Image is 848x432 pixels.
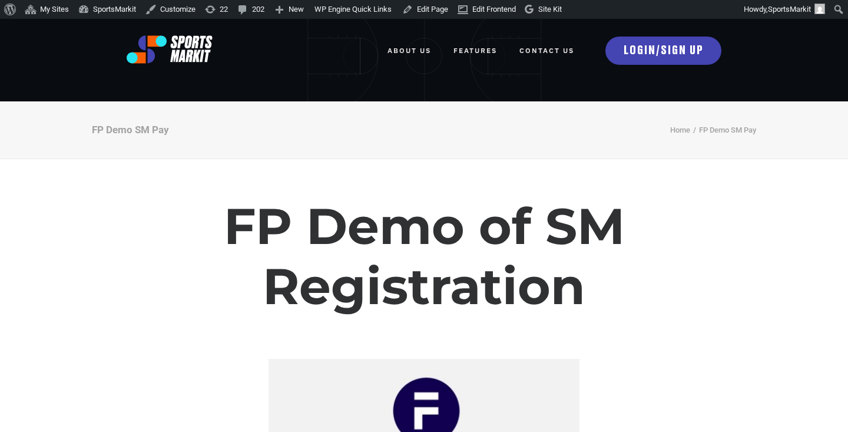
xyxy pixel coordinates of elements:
[453,38,497,64] a: FEATURES
[670,126,690,134] a: Home
[127,35,213,64] img: logo
[92,123,169,136] div: FP Demo SM Pay
[387,38,431,64] a: ABOUT US
[519,38,574,64] a: Contact Us
[92,196,756,316] h1: FP Demo of SM Registration
[538,5,562,14] span: Site Kit
[605,37,721,65] a: LOGIN/SIGN UP
[768,5,811,14] span: SportsMarkit
[690,124,756,137] li: FP Demo SM Pay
